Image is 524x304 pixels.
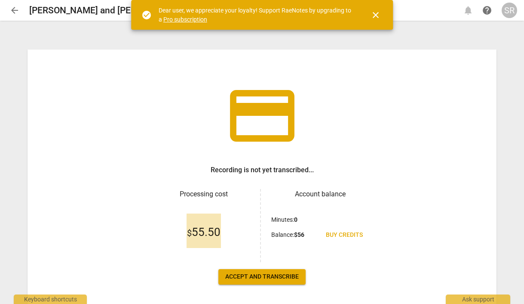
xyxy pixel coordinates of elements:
button: Close [365,5,386,25]
button: Accept and transcribe [218,269,306,285]
a: Help [479,3,495,18]
span: Buy credits [326,231,363,239]
p: Balance : [271,230,304,239]
b: $ 56 [294,231,304,238]
div: Dear user, we appreciate your loyalty! Support RaeNotes by upgrading to a [159,6,355,24]
div: Ask support [446,295,510,304]
h3: Recording is not yet transcribed... [211,165,314,175]
h3: Account balance [271,189,370,199]
h3: Processing cost [155,189,253,199]
span: Accept and transcribe [225,273,299,281]
p: Minutes : [271,215,297,224]
div: Keyboard shortcuts [14,295,87,304]
a: Pro subscription [163,16,207,23]
a: Buy credits [319,227,370,243]
h2: [PERSON_NAME] and [PERSON_NAME] Coaching [29,5,227,16]
b: 0 [294,216,297,223]
button: SR [502,3,517,18]
span: help [482,5,492,16]
span: $ [187,228,192,238]
span: check_circle [141,10,152,20]
span: credit_card [224,77,301,155]
span: close [371,10,381,20]
span: 55.50 [187,226,221,239]
span: arrow_back [9,5,20,16]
